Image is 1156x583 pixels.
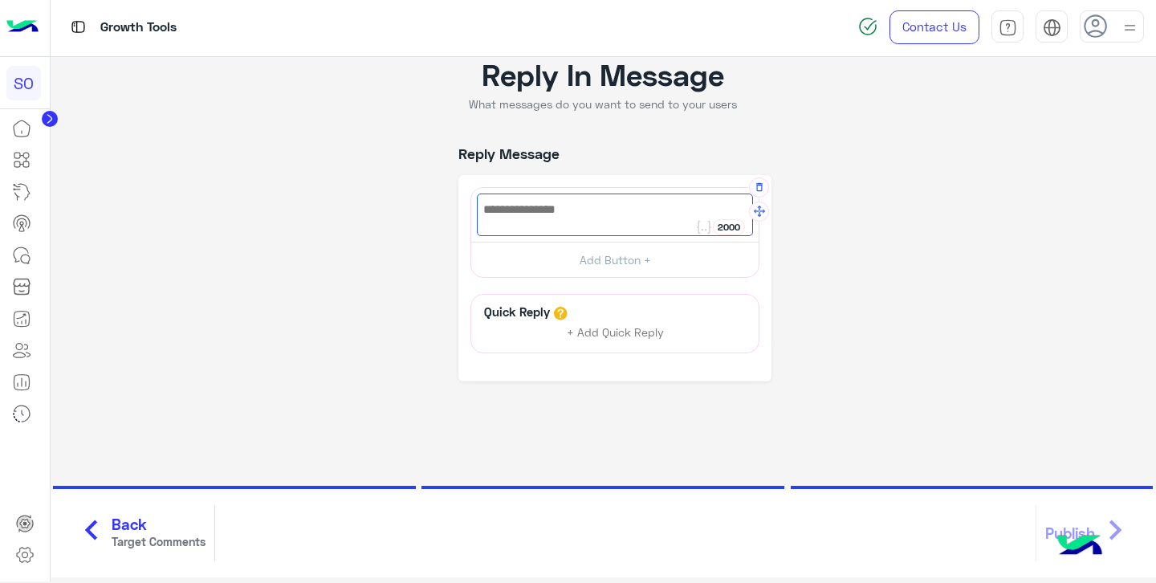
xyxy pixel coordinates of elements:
[713,219,745,235] div: 2000
[112,516,206,534] span: Back
[480,304,554,319] h6: Quick Reply
[6,10,39,44] img: Logo
[1043,18,1061,37] img: tab
[1120,18,1140,38] img: profile
[1036,505,1140,561] button: Publishchevron_right
[999,18,1017,37] img: tab
[749,177,769,198] button: Delete Message
[555,320,675,344] button: + Add Quick Reply
[991,10,1024,44] a: tab
[6,66,41,100] div: SO
[458,145,747,163] label: Reply Message
[112,533,206,550] span: Target Comments
[100,17,177,39] p: Growth Tools
[1045,524,1095,543] span: Publish
[1095,506,1135,554] i: chevron_right
[889,10,979,44] a: Contact Us
[68,17,88,37] img: tab
[67,505,215,561] button: chevron_leftBackTarget Comments
[458,56,747,92] div: Reply In Message
[567,325,664,339] span: + Add Quick Reply
[858,17,877,36] img: spinner
[749,202,769,222] button: Drag
[458,98,747,112] div: What messages do you want to send to your users
[1052,519,1108,575] img: hulul-logo.png
[471,242,759,278] button: Add Button +
[71,506,112,554] i: chevron_left
[695,219,713,235] button: Add user attribute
